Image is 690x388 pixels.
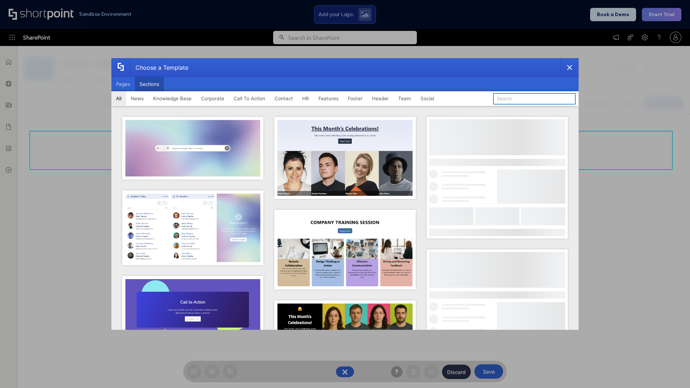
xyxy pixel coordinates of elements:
[111,58,579,330] div: template selector
[314,91,343,106] button: Features
[416,91,439,106] button: Social
[111,77,135,91] button: Pages
[130,59,188,77] div: Choose a Template
[126,91,148,106] button: News
[394,91,416,106] button: Team
[343,91,367,106] button: Footer
[135,77,164,91] button: Sections
[270,91,298,106] button: Contact
[561,305,690,388] iframe: Chat Widget
[298,91,314,106] button: HR
[229,91,270,106] button: Call To Action
[493,93,576,105] input: Search
[196,91,229,106] button: Corporate
[148,91,196,106] button: Knowledge Base
[111,91,126,106] button: All
[367,91,394,106] button: Header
